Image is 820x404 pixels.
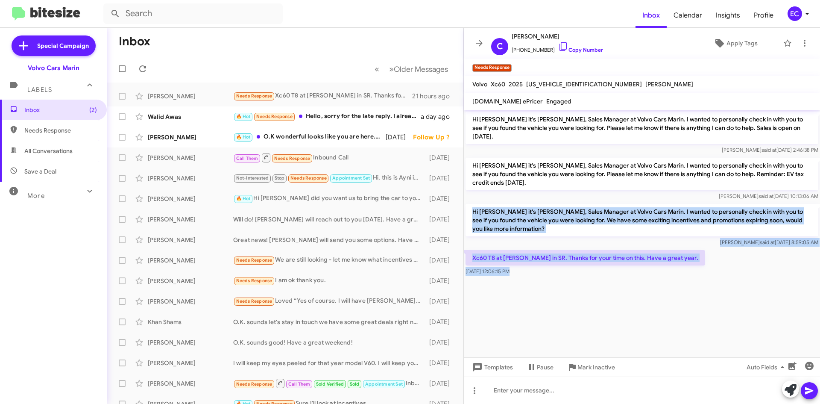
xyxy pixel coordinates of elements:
[425,256,457,265] div: [DATE]
[148,215,233,224] div: [PERSON_NAME]
[236,278,272,283] span: Needs Response
[491,80,505,88] span: Xc60
[274,156,310,161] span: Needs Response
[233,359,425,367] div: I will keep my eyes peeled for that year model V60. I will keep you posted if something arrives. ...
[24,147,73,155] span: All Conversations
[236,93,272,99] span: Needs Response
[103,3,283,24] input: Search
[464,360,520,375] button: Templates
[288,381,310,387] span: Call Them
[780,6,811,21] button: EC
[667,3,709,28] span: Calendar
[512,41,603,54] span: [PHONE_NUMBER]
[236,257,272,263] span: Needs Response
[316,381,344,387] span: Sold Verified
[148,256,233,265] div: [PERSON_NAME]
[413,133,457,142] div: Follow Up ?
[148,133,233,142] div: [PERSON_NAME]
[425,215,457,224] div: [DATE]
[421,112,457,121] div: a day ago
[148,195,233,203] div: [PERSON_NAME]
[148,297,233,306] div: [PERSON_NAME]
[236,156,258,161] span: Call Them
[512,31,603,41] span: [PERSON_NAME]
[119,35,150,48] h1: Inbox
[27,192,45,200] span: More
[236,196,251,201] span: 🔥 Hot
[233,318,425,326] div: O.K. sounds let's stay in touch we have some great deals right now and just slashed some prices.
[635,3,667,28] a: Inbox
[466,204,818,236] p: Hi [PERSON_NAME] it's [PERSON_NAME], Sales Manager at Volvo Cars Marin. I wanted to personally ch...
[24,167,56,176] span: Save a Deal
[425,338,457,347] div: [DATE]
[233,215,425,224] div: Will do! [PERSON_NAME] will reach out to you [DATE]. Have a great day.
[509,80,523,88] span: 2025
[369,60,384,78] button: Previous
[466,112,818,144] p: Hi [PERSON_NAME] it's [PERSON_NAME], Sales Manager at Volvo Cars Marin. I wanted to personally ch...
[537,360,553,375] span: Pause
[471,360,513,375] span: Templates
[233,338,425,347] div: O.K. sounds good! Have a great weekend!
[148,379,233,388] div: [PERSON_NAME]
[233,112,421,121] div: Hello, sorry for the late reply. I already tried to negotiate with [PERSON_NAME] regarding the 20...
[758,193,773,199] span: said at
[233,152,425,163] div: Inbound Call
[275,175,285,181] span: Stop
[425,359,457,367] div: [DATE]
[520,360,560,375] button: Pause
[148,112,233,121] div: Walid Awas
[720,239,818,245] span: [PERSON_NAME] [DATE] 8:59:05 AM
[747,3,780,28] span: Profile
[394,65,448,74] span: Older Messages
[233,194,425,203] div: Hi [PERSON_NAME] did you want us to bring the car to you?
[233,255,425,265] div: We are still looking - let me know what incentives are out there
[233,236,425,244] div: Great news! [PERSON_NAME] will send you some options. Have a great day.
[546,97,571,105] span: Engaged
[472,64,512,72] small: Needs Response
[27,86,52,94] span: Labels
[148,236,233,244] div: [PERSON_NAME]
[577,360,615,375] span: Mark Inactive
[709,3,747,28] a: Insights
[726,35,758,51] span: Apply Tags
[425,236,457,244] div: [DATE]
[389,64,394,74] span: »
[290,175,327,181] span: Needs Response
[760,239,775,245] span: said at
[233,132,386,142] div: O.K wonderful looks like you are here. You are in great hands. Please let me know if there is any...
[236,381,272,387] span: Needs Response
[386,133,413,142] div: [DATE]
[747,360,788,375] span: Auto Fields
[466,250,705,265] p: Xc60 T8 at [PERSON_NAME] in SR. Thanks for your time on this. Have a great year.
[761,147,776,153] span: said at
[148,359,233,367] div: [PERSON_NAME]
[425,277,457,285] div: [DATE]
[412,92,457,100] div: 21 hours ago
[233,378,425,389] div: Inbound Call
[740,360,794,375] button: Auto Fields
[788,6,802,21] div: EC
[24,126,97,135] span: Needs Response
[148,338,233,347] div: [PERSON_NAME]
[350,381,360,387] span: Sold
[558,47,603,53] a: Copy Number
[332,175,370,181] span: Appointment Set
[148,318,233,326] div: Khan Shams
[425,379,457,388] div: [DATE]
[425,297,457,306] div: [DATE]
[472,97,543,105] span: [DOMAIN_NAME] ePricer
[233,296,425,306] div: Loved “Yes of course. I will have [PERSON_NAME], your sales rep reach out to you to discuss what ...
[425,153,457,162] div: [DATE]
[148,277,233,285] div: [PERSON_NAME]
[24,106,97,114] span: Inbox
[560,360,622,375] button: Mark Inactive
[722,147,818,153] span: [PERSON_NAME] [DATE] 2:46:38 PM
[497,40,503,53] span: C
[645,80,693,88] span: [PERSON_NAME]
[719,193,818,199] span: [PERSON_NAME] [DATE] 10:13:06 AM
[256,114,293,119] span: Needs Response
[89,106,97,114] span: (2)
[425,195,457,203] div: [DATE]
[148,92,233,100] div: [PERSON_NAME]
